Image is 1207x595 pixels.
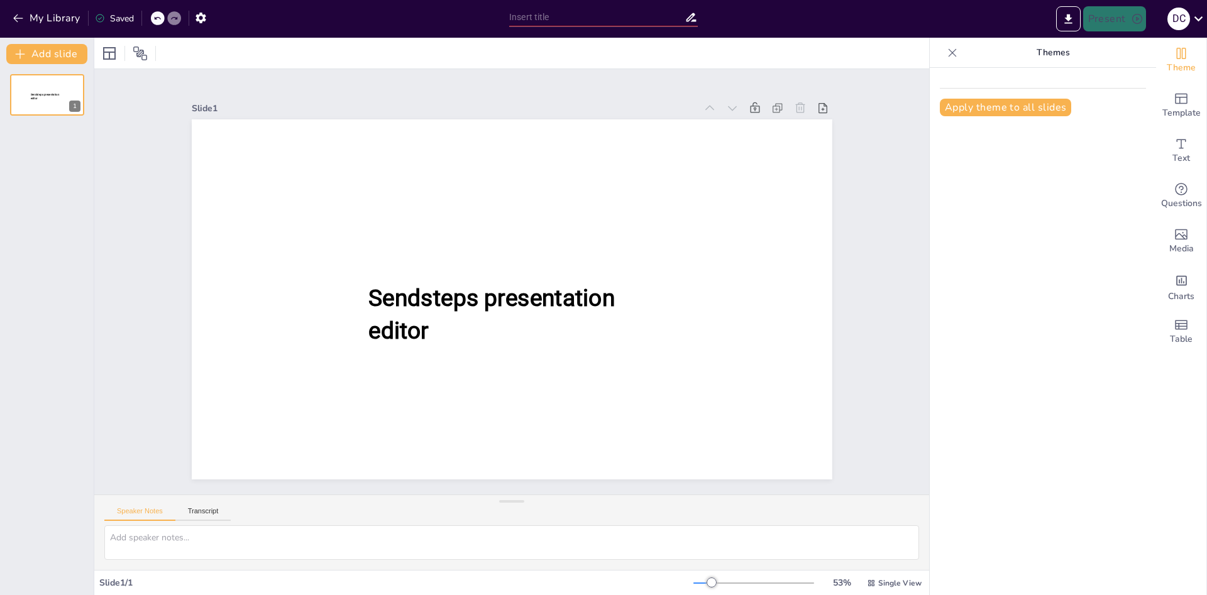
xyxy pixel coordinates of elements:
span: Questions [1161,197,1202,210]
button: My Library [9,8,85,28]
span: Charts [1168,290,1194,303]
button: D C [1167,6,1190,31]
div: Add text boxes [1156,128,1206,173]
span: Sendsteps presentation editor [368,285,615,344]
div: Change the overall theme [1156,38,1206,83]
div: Sendsteps presentation editor1 [10,74,84,116]
span: Media [1169,242,1194,256]
div: 1 [69,101,80,112]
div: Layout [99,43,119,63]
button: Speaker Notes [104,507,175,521]
span: Single View [878,578,922,588]
div: 53 % [827,577,857,589]
button: Transcript [175,507,231,521]
span: Text [1172,151,1190,165]
input: Insert title [509,8,685,26]
button: Apply theme to all slides [940,99,1071,116]
button: Present [1083,6,1146,31]
button: Export to PowerPoint [1056,6,1081,31]
span: Template [1162,106,1201,120]
div: Add a table [1156,309,1206,354]
p: Themes [962,38,1144,68]
div: Add charts and graphs [1156,264,1206,309]
div: Slide 1 / 1 [99,577,693,589]
span: Sendsteps presentation editor [31,93,59,100]
span: Table [1170,332,1193,346]
span: Position [133,46,148,61]
button: Add slide [6,44,87,64]
div: D C [1167,8,1190,30]
div: Add ready made slides [1156,83,1206,128]
div: Add images, graphics, shapes or video [1156,219,1206,264]
div: Saved [95,13,134,25]
div: Slide 1 [192,102,697,114]
div: Get real-time input from your audience [1156,173,1206,219]
span: Theme [1167,61,1196,75]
